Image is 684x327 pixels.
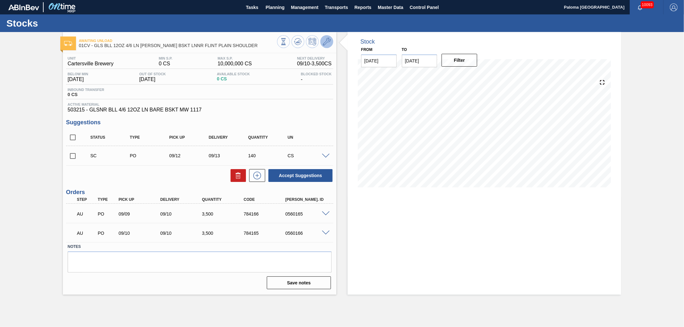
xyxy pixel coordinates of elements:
span: Cartersville Brewery [68,61,114,67]
div: 09/13/2025 [207,153,251,158]
div: 09/12/2025 [168,153,212,158]
span: 01CV - GLS BLL 12OZ 4/6 LN NR FLINT BSKT LNNR FLINT PLAIN SHOULDER [79,43,277,48]
span: [DATE] [68,77,88,82]
div: Purchase order [128,153,173,158]
span: 0 CS [159,61,173,67]
div: Delivery [207,135,251,140]
span: 0 CS [68,92,104,97]
div: 0560165 [284,211,331,217]
div: Delete Suggestions [227,169,246,182]
input: mm/dd/yyyy [361,54,397,67]
div: Awaiting Unload [75,226,97,240]
div: - [299,72,333,82]
button: Stocks Overview [277,35,290,48]
span: 09/10 - 3,500 CS [297,61,332,67]
div: Quantity [247,135,291,140]
div: Suggestion Created [89,153,133,158]
span: Management [291,4,318,11]
div: 140 [247,153,291,158]
button: Schedule Inventory [306,35,319,48]
div: 3,500 [200,211,248,217]
span: 0 CS [217,77,250,81]
div: CS [286,153,330,158]
button: Update Chart [291,35,304,48]
span: Inbound Transfer [68,88,104,92]
label: to [402,47,407,52]
div: Type [96,197,118,202]
h3: Orders [66,189,333,196]
span: Out Of Stock [139,72,166,76]
div: Delivery [159,197,206,202]
div: 0560166 [284,231,331,236]
div: Stock [360,38,375,45]
input: mm/dd/yyyy [402,54,437,67]
button: Filter [442,54,477,67]
div: Pick up [168,135,212,140]
div: 3,500 [200,231,248,236]
div: 09/09/2025 [117,211,164,217]
span: 10093 [641,1,654,8]
label: Notes [68,242,332,251]
h1: Stocks [6,20,120,27]
div: UN [286,135,330,140]
img: Logout [670,4,678,11]
img: Ícone [64,41,72,46]
button: Accept Suggestions [268,169,333,182]
span: Available Stock [217,72,250,76]
span: 503215 - GLSNR BLL 4/6 12OZ LN BARE BSKT MW 1117 [68,107,332,113]
div: Code [242,197,289,202]
div: 09/10/2025 [159,231,206,236]
span: Transports [325,4,348,11]
h3: Suggestions [66,119,333,126]
div: Pick up [117,197,164,202]
div: Quantity [200,197,248,202]
span: Reports [354,4,371,11]
span: Blocked Stock [301,72,332,76]
button: Notifications [630,3,650,12]
div: 784165 [242,231,289,236]
div: Awaiting Unload [75,207,97,221]
span: Unit [68,56,114,60]
span: Below Min [68,72,88,76]
span: Control Panel [410,4,439,11]
span: Planning [266,4,284,11]
span: Tasks [245,4,259,11]
span: MAX S.P. [218,56,252,60]
span: 10,000,000 CS [218,61,252,67]
div: Type [128,135,173,140]
div: Accept Suggestions [265,168,333,183]
span: MIN S.P. [159,56,173,60]
label: From [361,47,372,52]
button: Go to Master Data / General [320,35,333,48]
p: AU [77,231,96,236]
div: 784166 [242,211,289,217]
div: 09/10/2025 [159,211,206,217]
p: AU [77,211,96,217]
div: Purchase order [96,211,118,217]
span: Active Material [68,102,332,106]
img: TNhmsLtSVTkK8tSr43FrP2fwEKptu5GPRR3wAAAABJRU5ErkJggg== [8,4,39,10]
span: Master Data [378,4,403,11]
button: Save notes [267,276,331,289]
div: Step [75,197,97,202]
div: [PERSON_NAME]. ID [284,197,331,202]
div: Purchase order [96,231,118,236]
span: Awaiting Unload [79,39,277,43]
span: Next Delivery [297,56,332,60]
div: 09/10/2025 [117,231,164,236]
span: [DATE] [139,77,166,82]
div: New suggestion [246,169,265,182]
div: Status [89,135,133,140]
